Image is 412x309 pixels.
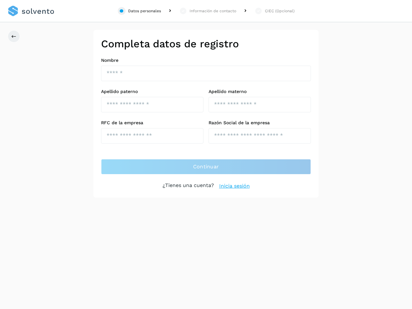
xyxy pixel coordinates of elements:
[163,182,214,190] p: ¿Tienes una cuenta?
[190,8,236,14] div: Información de contacto
[209,89,311,94] label: Apellido materno
[101,38,311,50] h2: Completa datos de registro
[219,182,250,190] a: Inicia sesión
[101,89,203,94] label: Apellido paterno
[209,120,311,126] label: Razón Social de la empresa
[265,8,295,14] div: CIEC (Opcional)
[193,163,219,170] span: Continuar
[128,8,161,14] div: Datos personales
[101,58,311,63] label: Nombre
[101,159,311,174] button: Continuar
[101,120,203,126] label: RFC de la empresa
